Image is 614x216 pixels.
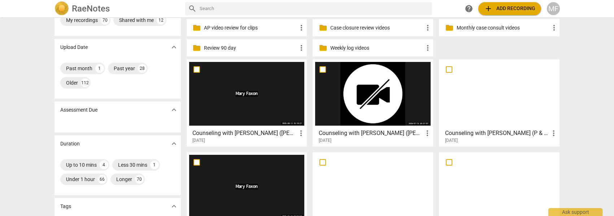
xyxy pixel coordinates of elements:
[318,138,331,144] span: [DATE]
[189,62,305,143] a: Counseling with [PERSON_NAME] ([PERSON_NAME] & [PERSON_NAME])[DATE]
[98,175,106,184] div: 66
[318,44,327,52] span: folder
[170,202,178,211] span: expand_more
[170,105,178,114] span: expand_more
[456,24,549,32] p: Monthly case consult videos
[547,2,560,15] button: MF
[116,176,132,183] div: Longer
[170,139,178,148] span: expand_more
[423,23,432,32] span: more_vert
[170,43,178,51] span: expand_more
[150,161,159,169] div: 1
[66,79,78,86] div: Older
[66,176,95,183] div: Under 1 hour
[318,23,327,32] span: folder
[188,4,197,13] span: search
[296,129,305,138] span: more_vert
[330,44,423,52] p: Weekly log videos
[549,129,558,138] span: more_vert
[66,65,92,72] div: Past month
[192,44,201,52] span: folder
[204,24,297,32] p: AP video review for clips
[549,23,558,32] span: more_vert
[192,129,297,138] h3: Counseling with Mary Faxon (Tim & Sacha H)
[445,23,453,32] span: folder
[441,62,557,143] a: Counseling with [PERSON_NAME] (P & [PERSON_NAME] C- MC/MS)[DATE]
[169,104,179,115] button: Show more
[462,2,475,15] a: Help
[200,3,429,14] input: Search
[192,23,201,32] span: folder
[60,203,71,210] p: Tags
[465,4,473,13] span: help
[72,4,110,14] h2: RaeNotes
[114,65,135,72] div: Past year
[55,1,179,16] a: LogoRaeNotes
[484,4,535,13] span: Add recording
[297,44,305,52] span: more_vert
[60,44,88,51] p: Upload Date
[169,201,179,212] button: Show more
[60,106,97,114] p: Assessment Due
[315,62,431,143] a: Counseling with [PERSON_NAME] ([PERSON_NAME] & [PERSON_NAME]- MC/MI recovery maintenance )[DATE]
[169,42,179,53] button: Show more
[445,138,457,144] span: [DATE]
[119,17,154,24] div: Shared with me
[484,4,493,13] span: add
[297,23,305,32] span: more_vert
[100,161,108,169] div: 4
[478,2,541,15] button: Upload
[423,129,431,138] span: more_vert
[101,16,109,24] div: 70
[66,17,98,24] div: My recordings
[55,1,69,16] img: Logo
[192,138,205,144] span: [DATE]
[157,16,165,24] div: 12
[81,78,90,87] div: 112
[423,44,432,52] span: more_vert
[548,208,602,216] div: Ask support
[445,129,549,138] h3: Counseling with Mary Faxon (P & Geoffery C- MC/MS)
[95,64,104,73] div: 1
[60,140,80,148] p: Duration
[138,64,147,73] div: 28
[204,44,297,52] p: Review 90 day
[118,161,147,168] div: Less 30 mins
[330,24,423,32] p: Case closure review videos
[66,161,97,168] div: Up to 10 mins
[169,138,179,149] button: Show more
[318,129,423,138] h3: Counseling with Mary Faxon (Laurel & Andrew Z- MC/MI recovery maintenance )
[135,175,144,184] div: 70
